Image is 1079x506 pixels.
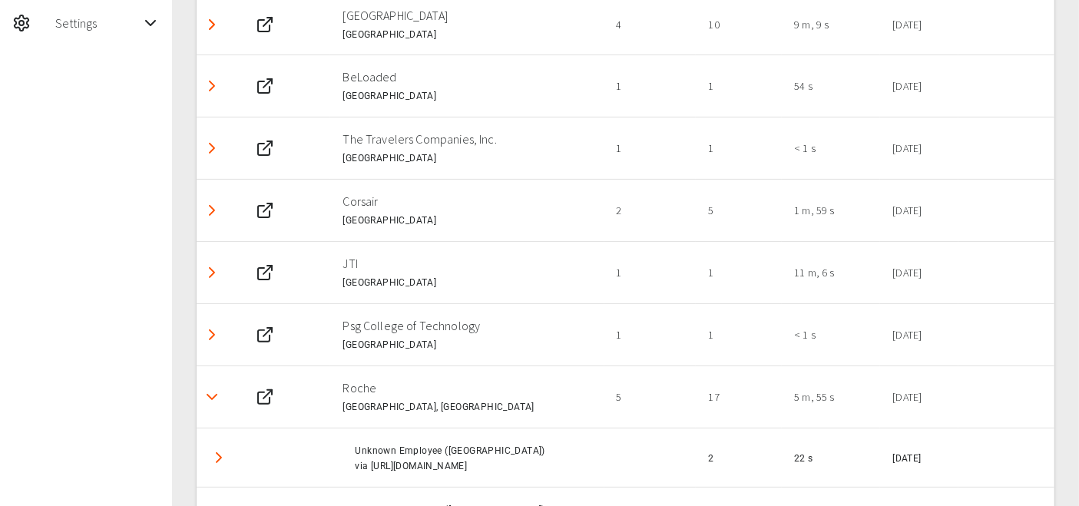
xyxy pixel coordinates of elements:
[708,141,770,156] p: 1
[343,192,591,210] p: Corsair
[617,327,684,342] p: 1
[250,9,280,40] button: Web Site
[343,153,436,164] span: [GEOGRAPHIC_DATA]
[197,195,227,226] button: Detail panel visibility toggle
[343,215,436,226] span: [GEOGRAPHIC_DATA]
[708,17,770,32] p: 10
[794,327,868,342] p: < 1 s
[892,78,946,94] p: [DATE]
[617,141,684,156] p: 1
[794,141,868,156] p: < 1 s
[343,379,591,397] p: Roche
[892,17,946,32] p: [DATE]
[343,316,591,335] p: Psg College of Technology
[708,453,713,464] span: 2
[617,203,684,218] p: 2
[617,389,684,405] p: 5
[250,382,280,412] button: Web Site
[250,257,280,288] button: Web Site
[343,402,534,412] span: [GEOGRAPHIC_DATA], [GEOGRAPHIC_DATA]
[708,265,770,280] p: 1
[794,389,868,405] p: 5 m, 55 s
[794,265,868,280] p: 11 m, 6 s
[355,459,591,475] div: via [URL][DOMAIN_NAME]
[617,78,684,94] p: 1
[708,389,770,405] p: 17
[250,195,280,226] button: Web Site
[197,382,227,412] button: Detail panel visibility toggle
[343,130,591,148] p: The Travelers Companies, Inc.
[892,453,921,464] span: [DATE]
[55,14,141,32] span: Settings
[250,71,280,101] button: Web Site
[892,327,946,342] p: [DATE]
[197,319,227,350] button: Detail panel visibility toggle
[343,254,591,273] p: JTI
[343,339,436,350] span: [GEOGRAPHIC_DATA]
[708,327,770,342] p: 1
[343,68,591,86] p: BeLoaded
[250,319,280,350] button: Web Site
[892,265,946,280] p: [DATE]
[708,78,770,94] p: 1
[343,277,436,288] span: [GEOGRAPHIC_DATA]
[617,265,684,280] p: 1
[892,389,946,405] p: [DATE]
[617,17,684,32] p: 4
[204,442,234,473] button: Detail panel visibility toggle
[794,203,868,218] p: 1 m, 59 s
[355,445,544,456] span: Unknown Employee ([GEOGRAPHIC_DATA])
[250,133,280,164] button: Web Site
[197,9,227,40] button: Detail panel visibility toggle
[794,17,868,32] p: 9 m, 9 s
[708,203,770,218] p: 5
[343,91,436,101] span: [GEOGRAPHIC_DATA]
[343,29,436,40] span: [GEOGRAPHIC_DATA]
[892,141,946,156] p: [DATE]
[197,71,227,101] button: Detail panel visibility toggle
[794,453,813,464] span: 22 s
[197,257,227,288] button: Detail panel visibility toggle
[794,78,868,94] p: 54 s
[197,133,227,164] button: Detail panel visibility toggle
[343,6,591,25] p: [GEOGRAPHIC_DATA]
[892,203,946,218] p: [DATE]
